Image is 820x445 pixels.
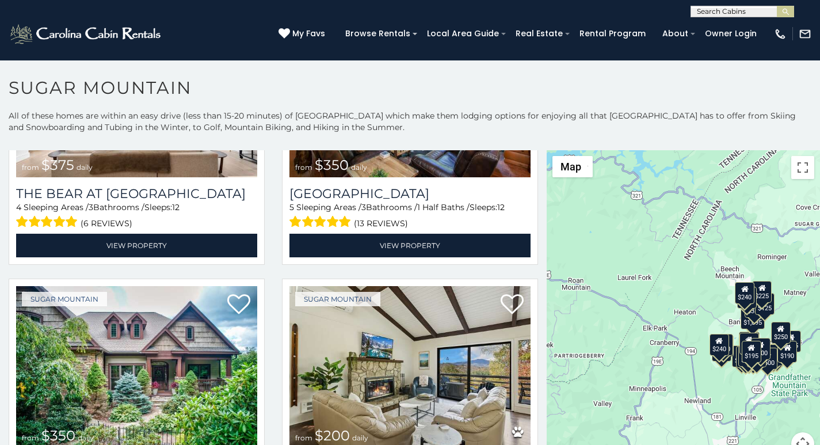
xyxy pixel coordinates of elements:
[78,433,94,442] span: daily
[791,156,814,179] button: Toggle fullscreen view
[738,332,758,353] div: $190
[22,163,39,172] span: from
[89,202,93,212] span: 3
[497,202,505,212] span: 12
[289,202,294,212] span: 5
[41,157,74,173] span: $375
[741,341,761,363] div: $195
[421,25,505,43] a: Local Area Guide
[417,202,470,212] span: 1 Half Baths /
[295,292,380,306] a: Sugar Mountain
[352,433,368,442] span: daily
[754,293,774,315] div: $125
[16,186,257,201] h3: The Bear At Sugar Mountain
[340,25,416,43] a: Browse Rentals
[16,201,257,231] div: Sleeping Areas / Bathrooms / Sleeps:
[41,427,75,444] span: $350
[227,293,250,317] a: Add to favorites
[289,186,531,201] a: [GEOGRAPHIC_DATA]
[574,25,651,43] a: Rental Program
[740,307,764,329] div: $1,095
[699,25,762,43] a: Owner Login
[657,25,694,43] a: About
[354,216,408,231] span: (13 reviews)
[9,22,164,45] img: White-1-2.png
[16,186,257,201] a: The Bear At [GEOGRAPHIC_DATA]
[22,433,39,442] span: from
[735,282,754,304] div: $240
[289,234,531,257] a: View Property
[763,344,783,366] div: $195
[16,202,21,212] span: 4
[172,202,180,212] span: 12
[510,25,569,43] a: Real Estate
[351,163,367,172] span: daily
[752,281,772,303] div: $225
[736,346,756,368] div: $155
[777,341,797,363] div: $190
[77,163,93,172] span: daily
[279,28,328,40] a: My Favs
[292,28,325,40] span: My Favs
[289,186,531,201] h3: Grouse Moor Lodge
[799,28,811,40] img: mail-regular-white.png
[552,156,593,177] button: Change map style
[737,287,756,309] div: $170
[16,234,257,257] a: View Property
[771,322,790,344] div: $250
[361,202,366,212] span: 3
[739,333,758,355] div: $300
[750,338,770,360] div: $200
[295,163,312,172] span: from
[315,427,350,444] span: $200
[22,292,107,306] a: Sugar Mountain
[560,161,581,173] span: Map
[774,28,787,40] img: phone-regular-white.png
[289,201,531,231] div: Sleeping Areas / Bathrooms / Sleeps:
[315,157,349,173] span: $350
[295,433,312,442] span: from
[709,334,729,356] div: $240
[781,330,800,352] div: $155
[81,216,132,231] span: (6 reviews)
[738,345,757,367] div: $175
[714,335,733,357] div: $225
[713,334,733,356] div: $210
